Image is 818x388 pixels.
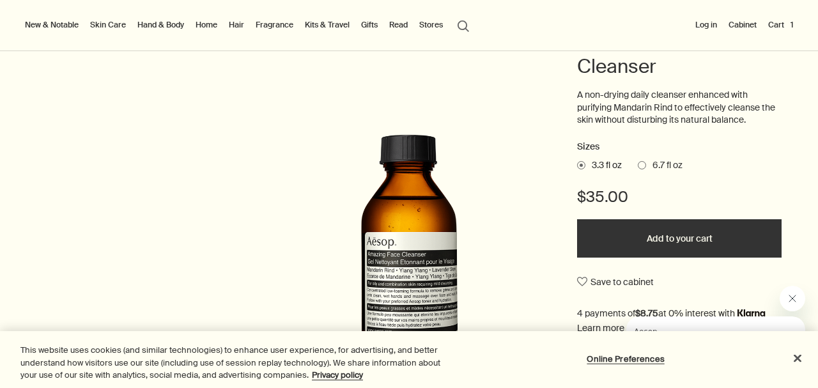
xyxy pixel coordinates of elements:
iframe: Message from Aesop [626,316,805,375]
button: Save to cabinet [577,270,654,293]
button: Online Preferences, Opens the preference center dialog [586,346,666,371]
p: A non-drying daily cleanser enhanced with purifying Mandarin Rind to effectively cleanse the skin... [577,89,782,127]
a: Home [193,17,220,33]
a: Cabinet [726,17,759,33]
h2: Sizes [577,139,782,155]
h1: Amazing Face Cleanser [577,28,782,79]
button: Add to your cart - $35.00 [577,219,782,258]
button: New & Notable [22,17,81,33]
button: Cart1 [766,17,796,33]
iframe: Close message from Aesop [780,286,805,311]
button: Log in [693,17,720,33]
span: Our consultants are available now to offer personalised product advice. [8,27,160,63]
div: This website uses cookies (and similar technologies) to enhance user experience, for advertising,... [20,344,450,382]
a: Hand & Body [135,17,187,33]
span: 3.3 fl oz [585,159,622,172]
a: Skin Care [88,17,128,33]
button: Close [783,344,812,372]
button: Stores [417,17,445,33]
a: Fragrance [253,17,296,33]
span: $35.00 [577,187,628,207]
div: Aesop says "Our consultants are available now to offer personalised product advice.". Open messag... [596,286,805,375]
a: Kits & Travel [302,17,352,33]
a: Read [387,17,410,33]
span: 6.7 fl oz [646,159,683,172]
a: Gifts [359,17,380,33]
a: Hair [226,17,247,33]
a: More information about your privacy, opens in a new tab [312,369,363,380]
button: Open search [452,13,475,37]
